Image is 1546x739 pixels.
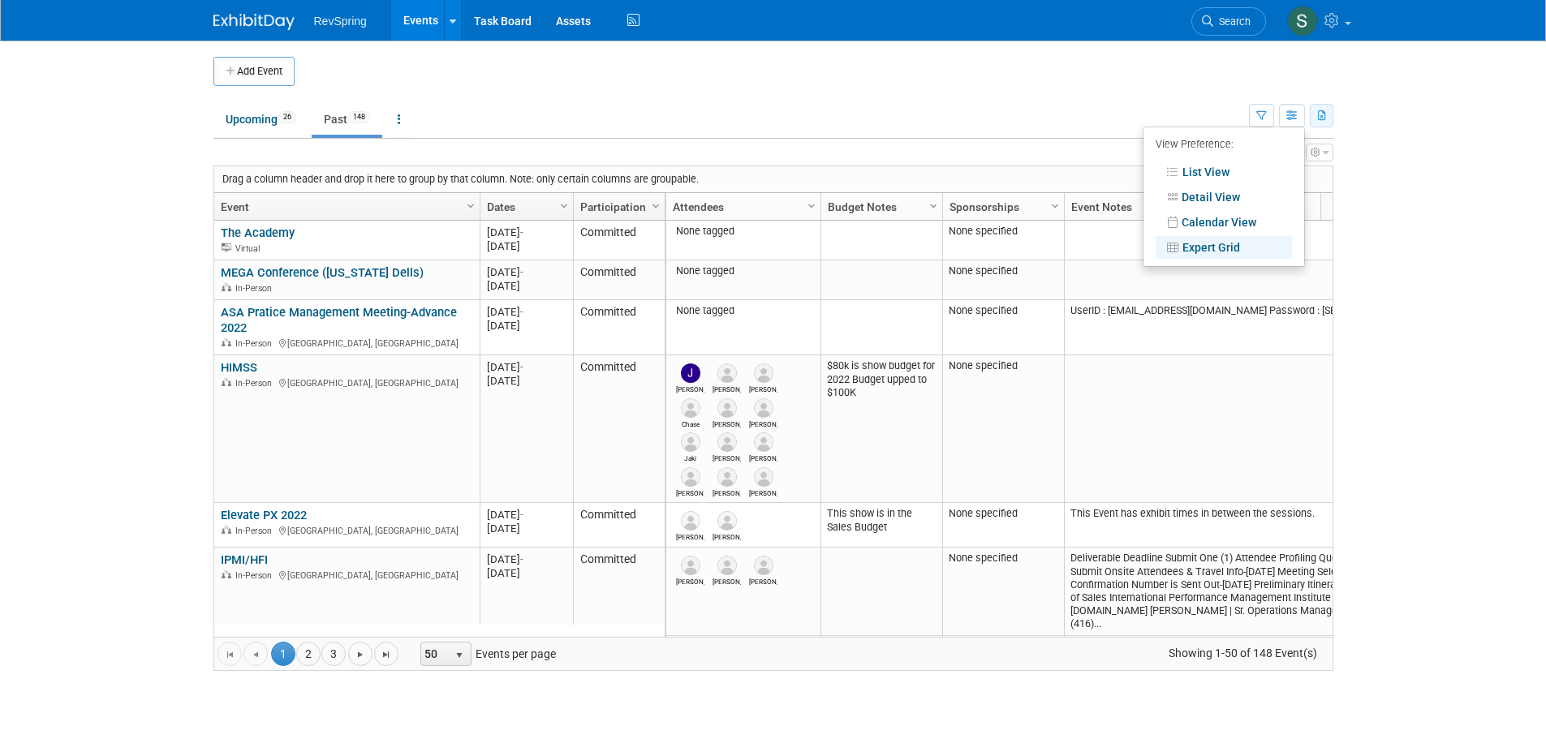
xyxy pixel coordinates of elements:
img: Ken Stoll [717,556,737,575]
td: Committed [573,503,665,548]
img: Virtual Event [222,243,231,251]
a: Column Settings [462,193,480,217]
div: [DATE] [487,319,566,333]
div: [DATE] [487,239,566,253]
span: - [520,509,523,521]
td: This show is in the Sales Budget [820,503,942,548]
span: Go to the previous page [249,648,262,661]
span: In-Person [235,283,277,294]
a: The Academy [221,226,295,240]
div: View Preference: [1156,133,1292,158]
img: Kristen Jacobsen [717,432,737,452]
a: Sponsorships [950,193,1053,221]
img: Amy Coates [717,363,737,383]
a: 3 [321,642,346,666]
div: [GEOGRAPHIC_DATA], [GEOGRAPHIC_DATA] [221,523,472,537]
img: Jaki Kotlark [681,432,700,452]
span: Go to the first page [223,648,236,661]
a: Upcoming26 [213,104,308,135]
div: Scott MacKenzie [676,487,704,497]
span: Virtual [235,243,265,254]
div: [DATE] [487,508,566,522]
span: RevSpring [314,15,367,28]
span: Search [1213,15,1251,28]
img: Daniel Harris [681,511,700,531]
img: Michelle Perez [754,432,773,452]
a: Event [221,193,469,221]
a: MEGA Conference ([US_STATE] Dells) [221,265,424,280]
span: Showing 1-50 of 148 Event(s) [1153,642,1332,664]
img: Monica Agate [754,556,773,575]
span: - [520,266,523,278]
img: Shannon Battenfeld [1287,6,1318,37]
div: [DATE] [487,552,566,566]
div: Jill Mooberry [676,383,704,393]
span: None specified [949,359,1018,372]
span: - [520,361,523,373]
span: 148 [348,111,370,123]
span: In-Person [235,338,277,349]
div: Amy Coates [713,383,741,393]
td: Committed [573,221,665,260]
a: Go to the next page [348,642,373,666]
a: Column Settings [555,193,573,217]
div: [DATE] [487,522,566,535]
span: 50 [421,642,449,665]
div: Drag a column header and drop it here to group by that column. Note: only certain columns are gro... [214,166,1333,192]
img: Brad Haynes [754,363,773,383]
a: Go to the first page [217,642,242,666]
a: Attendees [673,193,810,221]
td: Committed [573,548,665,636]
button: Add Event [213,57,295,86]
span: Column Settings [464,200,477,213]
a: List View [1156,161,1292,183]
span: - [520,306,523,318]
a: Calendar View [1156,211,1292,234]
div: Daniel Harris [676,531,704,541]
span: Events per page [399,642,572,666]
a: HIMSS [221,360,257,375]
span: Column Settings [927,200,940,213]
div: [DATE] [487,566,566,580]
a: Expert Grid [1156,236,1292,259]
td: Committed [573,300,665,355]
span: In-Person [235,570,277,581]
span: In-Person [235,378,277,389]
div: Brad Haynes [749,383,777,393]
a: Go to the previous page [243,642,268,666]
img: Eric Langlee [754,398,773,418]
div: Daniel Harris [713,418,741,428]
span: 26 [278,111,296,123]
div: [DATE] [487,265,566,279]
div: [GEOGRAPHIC_DATA], [GEOGRAPHIC_DATA] [221,376,472,389]
div: [DATE] [487,360,566,374]
a: Participation [580,193,654,221]
span: None specified [949,304,1018,316]
div: Michelle Perez [749,452,777,462]
div: Eric Langlee [749,418,777,428]
div: Jessica Cimino [749,487,777,497]
div: Kristen Jacobsen [713,452,741,462]
img: In-Person Event [222,283,231,291]
span: In-Person [235,526,277,536]
img: In-Person Event [222,570,231,578]
img: Jessica Cimino [717,511,737,531]
a: Column Settings [647,193,665,217]
td: Committed [573,355,665,503]
a: Elevate PX 2022 [221,508,307,522]
span: select [453,649,466,662]
span: - [520,226,523,238]
a: ASA Pratice Management Meeting-Advance 2022 [221,305,457,335]
img: In-Person Event [222,526,231,534]
span: Go to the next page [354,648,367,661]
div: [DATE] [487,226,566,239]
a: Column Settings [803,193,820,217]
a: Column Settings [1046,193,1064,217]
div: Steve Callis [713,487,741,497]
img: In-Person Event [222,338,231,346]
div: None tagged [672,304,814,317]
td: $80k is show budget for 2022 Budget upped to $100K [820,355,942,503]
div: [DATE] [487,279,566,293]
img: ExhibitDay [213,14,295,30]
span: - [520,553,523,565]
